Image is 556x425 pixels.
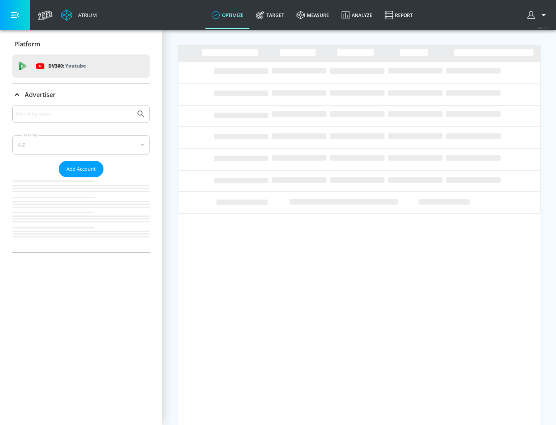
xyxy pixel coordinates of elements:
a: Report [378,1,419,29]
p: Platform [14,40,40,48]
button: Add Account [59,161,103,177]
label: Sort By [22,133,39,138]
p: Youtube [65,62,86,70]
a: measure [290,1,335,29]
div: Platform [12,33,150,55]
span: v 4.25.2 [537,25,548,30]
a: optimize [205,1,250,29]
div: Atrium [75,12,97,19]
div: A-Z [12,135,150,155]
div: Advertiser [12,84,150,105]
a: Analyze [335,1,378,29]
input: Search by name [15,109,132,119]
p: Advertiser [25,90,56,99]
div: DV360: Youtube [12,54,150,78]
div: Advertiser [12,105,150,252]
p: DV360: [48,62,86,70]
nav: list of Advertiser [12,177,150,252]
a: Target [250,1,290,29]
span: Add Account [66,165,96,173]
a: Atrium [61,9,97,21]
